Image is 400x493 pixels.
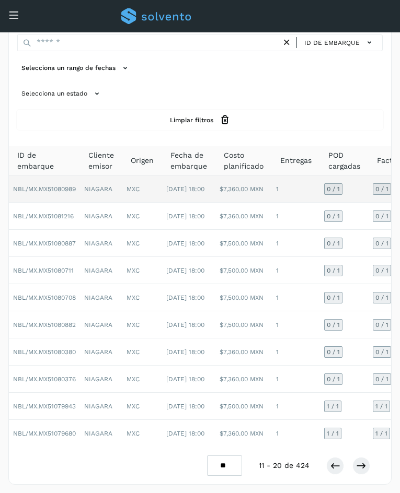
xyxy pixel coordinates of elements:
span: 1 / 1 [327,403,339,409]
span: 0 / 1 [327,186,340,192]
td: $7,500.00 MXN [215,257,272,284]
td: MXC [122,257,162,284]
span: ID de embarque [304,38,360,48]
span: NBL/MX.MX51080708 [13,294,76,301]
span: [DATE] 18:00 [166,321,204,328]
span: 0 / 1 [327,349,340,355]
span: 0 / 1 [327,213,340,219]
td: $7,360.00 MXN [215,175,272,203]
td: MXC [122,366,162,393]
span: [DATE] 18:00 [166,375,204,383]
td: $7,360.00 MXN [215,203,272,230]
span: NBL/MX.MX51079943 [13,403,76,410]
td: 1 [272,393,320,420]
td: NIAGARA [80,366,122,393]
td: MXC [122,393,162,420]
td: NIAGARA [80,257,122,284]
button: Selecciona un rango de fechas [17,60,135,77]
td: MXC [122,175,162,203]
span: [DATE] 18:00 [166,403,204,410]
span: 0 / 1 [375,267,388,274]
span: NBL/MX.MX51080380 [13,348,76,356]
span: [DATE] 18:00 [166,348,204,356]
td: 1 [272,284,320,311]
td: 1 [272,203,320,230]
span: 0 / 1 [327,267,340,274]
td: NIAGARA [80,203,122,230]
span: [DATE] 18:00 [166,185,204,193]
span: [DATE] 18:00 [166,240,204,247]
td: 1 [272,420,320,447]
td: $7,360.00 MXN [215,420,272,447]
span: POD cargadas [328,150,360,172]
span: [DATE] 18:00 [166,430,204,437]
span: NBL/MX.MX51080887 [13,240,76,247]
td: NIAGARA [80,284,122,311]
span: 0 / 1 [375,295,388,301]
td: MXC [122,338,162,366]
button: Limpiar filtros [17,110,383,130]
span: 1 / 1 [327,430,339,437]
td: 1 [272,366,320,393]
td: 1 [272,257,320,284]
td: 1 [272,230,320,257]
td: MXC [122,230,162,257]
td: $7,500.00 MXN [215,311,272,338]
span: NBL/MX.MX51080882 [13,321,76,328]
span: Entregas [280,155,312,166]
td: MXC [122,420,162,447]
span: 0 / 1 [327,376,340,382]
span: Origen [131,155,154,166]
span: 1 / 1 [375,403,387,409]
button: ID de embarque [301,35,378,50]
td: $7,360.00 MXN [215,366,272,393]
td: 1 [272,311,320,338]
td: MXC [122,203,162,230]
td: NIAGARA [80,393,122,420]
span: [DATE] 18:00 [166,294,204,301]
span: NBL/MX.MX51080711 [13,267,74,274]
span: 0 / 1 [375,349,388,355]
td: $7,500.00 MXN [215,284,272,311]
span: Cliente emisor [88,150,114,172]
td: MXC [122,284,162,311]
span: NBL/MX.MX51080376 [13,375,76,383]
td: NIAGARA [80,230,122,257]
button: Selecciona un estado [17,85,107,102]
span: 1 / 1 [375,430,387,437]
span: [DATE] 18:00 [166,213,204,220]
td: 1 [272,175,320,203]
td: $7,360.00 MXN [215,338,272,366]
span: 0 / 1 [375,240,388,246]
td: NIAGARA [80,311,122,338]
span: 0 / 1 [327,322,340,328]
td: MXC [122,311,162,338]
span: 0 / 1 [327,295,340,301]
span: ID de embarque [17,150,72,172]
td: $7,500.00 MXN [215,393,272,420]
td: 1 [272,338,320,366]
span: 0 / 1 [375,186,388,192]
span: 11 - 20 de 424 [259,460,310,471]
span: 0 / 1 [375,322,388,328]
td: NIAGARA [80,338,122,366]
td: NIAGARA [80,420,122,447]
span: [DATE] 18:00 [166,267,204,274]
span: 0 / 1 [375,376,388,382]
td: NIAGARA [80,175,122,203]
span: NBL/MX.MX51079680 [13,430,76,437]
span: Limpiar filtros [170,115,213,125]
span: 0 / 1 [375,213,388,219]
span: 0 / 1 [327,240,340,246]
td: $7,500.00 MXN [215,230,272,257]
span: Fecha de embarque [170,150,207,172]
span: NBL/MX.MX51081216 [13,213,74,220]
span: Costo planificado [224,150,264,172]
span: NBL/MX.MX51080989 [13,185,76,193]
